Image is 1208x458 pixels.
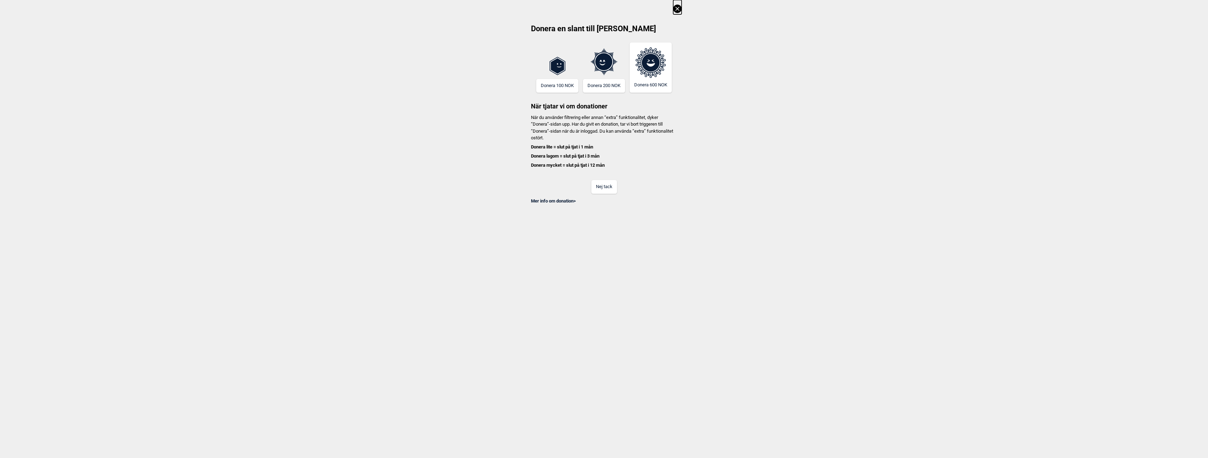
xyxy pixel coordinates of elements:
button: Donera 200 NOK [583,79,625,93]
button: Nej tack [591,180,617,194]
h2: Donera en slant till [PERSON_NAME] [526,24,682,39]
b: Donera lite = slut på tjat i 1 mån [531,144,593,150]
b: Donera lagom = slut på tjat i 3 mån [531,153,599,159]
p: När du använder filtrering eller annan “extra” funktionalitet, dyker “Donera”-sidan upp. Har du g... [526,114,682,169]
button: Donera 100 NOK [536,79,578,93]
button: Donera 600 NOK [630,42,672,93]
a: Mer info om donation> [531,198,576,204]
b: Donera mycket = slut på tjat i 12 mån [531,162,605,168]
h3: När tjatar vi om donationer [526,93,682,111]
